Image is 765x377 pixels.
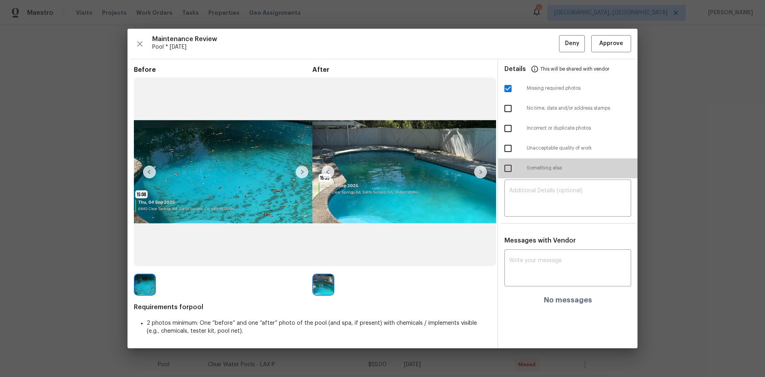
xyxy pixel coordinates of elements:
[498,79,637,99] div: Missing required photos
[152,35,559,43] span: Maintenance Review
[134,303,491,311] span: Requirements for pool
[504,237,576,244] span: Messages with Vendor
[591,35,631,52] button: Approve
[474,166,487,178] img: right-chevron-button-url
[322,166,334,178] img: left-chevron-button-url
[498,138,637,158] div: Unacceptable quality of work
[527,165,631,172] span: Something else
[143,166,156,178] img: left-chevron-button-url
[312,66,491,74] span: After
[498,118,637,138] div: Incorrect or duplicate photos
[152,43,559,51] span: Pool * [DATE]
[134,66,312,74] span: Before
[147,319,491,335] li: 2 photos minimum: One “before” and one “after” photo of the pool (and spa, if present) with chemi...
[527,85,631,92] span: Missing required photos
[599,39,623,49] span: Approve
[527,145,631,152] span: Unacceptable quality of work
[498,158,637,178] div: Something else
[296,166,308,178] img: right-chevron-button-url
[498,99,637,118] div: No time, date and/or address stamps
[527,105,631,112] span: No time, date and/or address stamps
[527,125,631,132] span: Incorrect or duplicate photos
[565,39,579,49] span: Deny
[540,59,609,79] span: This will be shared with vendor
[504,59,526,79] span: Details
[544,296,592,304] h4: No messages
[559,35,585,52] button: Deny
